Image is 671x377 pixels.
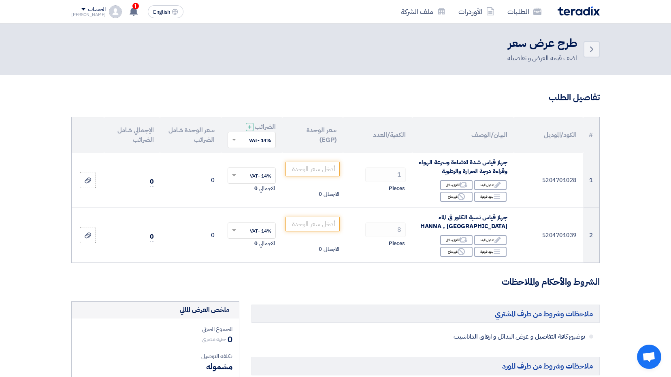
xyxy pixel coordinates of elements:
[474,235,507,245] div: تعديل البند
[412,117,514,153] th: البيان/الوصف
[583,208,599,263] td: 2
[251,305,600,323] h5: ملاحظات وشروط من طرف المشتري
[507,36,577,51] h2: طرح عرض سعر
[637,345,661,369] div: Open chat
[109,5,122,18] img: profile_test.png
[440,247,473,257] div: غير متاح
[514,153,583,208] td: 5204701028
[78,352,232,360] div: تكلفه التوصيل
[248,122,252,132] span: +
[88,6,105,13] div: الحساب
[365,167,406,182] input: RFQ_STEP1.ITEMS.2.AMOUNT_TITLE
[150,177,154,187] span: 0
[228,167,276,184] ng-select: VAT
[319,245,322,253] span: 0
[78,325,232,333] div: المجموع الجزئي
[254,184,258,193] span: 0
[501,2,548,21] a: الطلبات
[319,190,322,198] span: 0
[440,192,473,202] div: غير متاح
[206,360,232,373] span: مشموله
[104,117,160,153] th: الإجمالي شامل الضرائب
[440,180,473,190] div: اقترح بدائل
[474,192,507,202] div: بنود فرعية
[259,239,275,248] span: الاجمالي
[558,6,600,16] img: Teradix logo
[160,153,221,208] td: 0
[394,2,452,21] a: ملف الشركة
[150,232,154,242] span: 0
[507,53,577,63] div: اضف قيمه العرض و تفاصيله
[474,247,507,257] div: بنود فرعية
[419,158,507,176] span: جهاز قياس شدة الاضاءة وسرعة الهواء وقراءة درجة الحرارة والرطوبة
[365,222,406,237] input: RFQ_STEP1.ITEMS.2.AMOUNT_TITLE
[71,91,600,104] h3: تفاصيل الطلب
[285,162,340,176] input: أدخل سعر الوحدة
[251,357,600,375] h5: ملاحظات وشروط من طرف المورد
[474,180,507,190] div: تعديل البند
[228,333,232,345] span: 0
[583,153,599,208] td: 1
[71,13,106,17] div: [PERSON_NAME]
[132,3,139,9] span: 1
[153,9,170,15] span: English
[221,117,282,153] th: الضرائب
[583,117,599,153] th: #
[324,245,339,253] span: الاجمالي
[319,333,585,341] span: توضيح كافة التفاصيل و عرض البدائل و ارفاق الداتاشيت
[254,239,258,248] span: 0
[389,184,405,193] span: Pieces
[324,190,339,198] span: الاجمالي
[440,235,473,245] div: اقترح بدائل
[343,117,412,153] th: الكمية/العدد
[160,117,221,153] th: سعر الوحدة شامل الضرائب
[228,222,276,239] ng-select: VAT
[202,335,226,343] span: جنيه مصري
[282,117,343,153] th: سعر الوحدة (EGP)
[71,276,600,288] h3: الشروط والأحكام والملاحظات
[389,239,405,248] span: Pieces
[160,208,221,263] td: 0
[148,5,183,18] button: English
[420,213,508,231] span: جهاز قياس نسبة الكلور فى الماء HANNA , [GEOGRAPHIC_DATA]
[259,184,275,193] span: الاجمالي
[285,217,340,231] input: أدخل سعر الوحدة
[514,117,583,153] th: الكود/الموديل
[452,2,501,21] a: الأوردرات
[180,305,229,315] div: ملخص العرض المالي
[514,208,583,263] td: 5204701039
